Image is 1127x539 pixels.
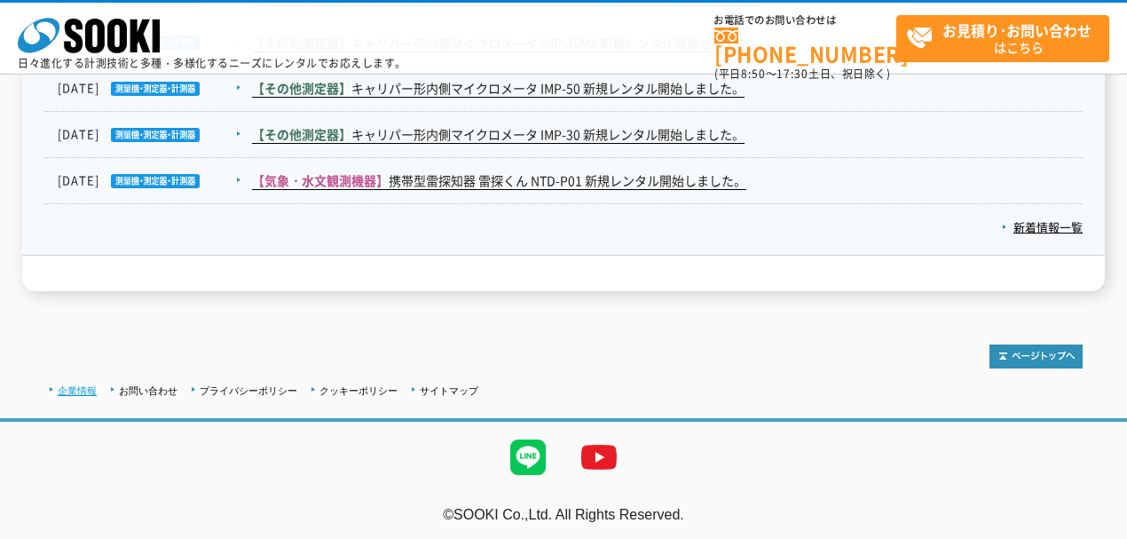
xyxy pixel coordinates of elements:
[896,15,1109,62] a: お見積り･お問い合わせはこちら
[200,385,297,396] a: プライバシーポリシー
[942,20,1092,41] strong: お見積り･お問い合わせ
[420,385,478,396] a: サイトマップ
[119,385,177,396] a: お問い合わせ
[252,125,745,144] a: 【その他測定器】キャリパー形内側マイクロメータ IMP-30 新規レンタル開始しました。
[58,171,250,190] dt: [DATE]
[58,385,97,396] a: 企業情報
[99,128,200,142] img: 測量機・測定器・計測器
[493,422,563,493] img: LINE
[252,171,746,190] a: 【気象・水文観測機器】携帯型雷探知器 雷探くん NTD-P01 新規レンタル開始しました。
[99,174,200,188] img: 測量機・測定器・計測器
[741,66,766,82] span: 8:50
[714,28,896,64] a: [PHONE_NUMBER]
[18,58,406,68] p: 日々進化する計測技術と多種・多様化するニーズにレンタルでお応えします。
[776,66,808,82] span: 17:30
[252,171,389,189] span: 【気象・水文観測機器】
[906,16,1108,60] span: はこちら
[252,79,745,98] a: 【その他測定器】キャリパー形内側マイクロメータ IMP-50 新規レンタル開始しました。
[58,79,250,98] dt: [DATE]
[252,79,351,97] span: 【その他測定器】
[1002,218,1083,235] a: 新着情報一覧
[714,15,896,26] span: お電話でのお問い合わせは
[319,385,398,396] a: クッキーポリシー
[563,422,634,493] img: YouTube
[989,345,1083,369] img: トップページへ
[714,66,890,82] span: (平日 ～ 土日、祝日除く)
[252,125,351,143] span: 【その他測定器】
[58,125,250,144] dt: [DATE]
[99,82,200,96] img: 測量機・測定器・計測器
